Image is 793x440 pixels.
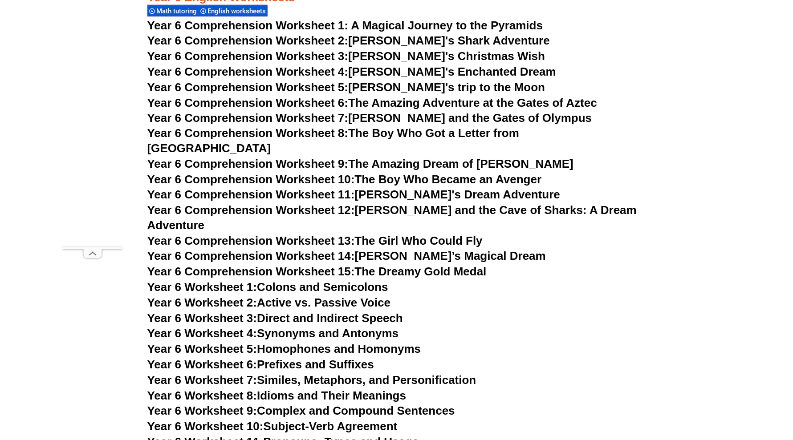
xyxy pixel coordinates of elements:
a: Year 6 Worksheet 1:Colons and Semicolons [147,281,388,294]
iframe: Chat Widget [645,339,793,440]
span: Year 6 Comprehension Worksheet 7: [147,111,349,125]
span: Year 6 Comprehension Worksheet 8: [147,127,349,140]
span: Year 6 Worksheet 3: [147,312,257,325]
a: Year 6 Worksheet 4:Synonyms and Antonyms [147,327,399,340]
span: Year 6 Comprehension Worksheet 12: [147,204,355,217]
a: Year 6 Worksheet 3:Direct and Indirect Speech [147,312,403,325]
a: Year 6 Comprehension Worksheet 12:[PERSON_NAME] and the Cave of Sharks: A Dream Adventure [147,204,637,232]
span: Year 6 Worksheet 4: [147,327,257,340]
span: Year 6 Comprehension Worksheet 2: [147,34,349,47]
a: Year 6 Comprehension Worksheet 7:[PERSON_NAME] and the Gates of Olympus [147,111,592,125]
div: Math tutoring [147,5,199,17]
a: Year 6 Worksheet 9:Complex and Compound Sentences [147,404,455,418]
a: Year 6 Comprehension Worksheet 1: A Magical Journey to the Pyramids [147,19,543,32]
span: Year 6 Worksheet 10: [147,420,264,433]
span: Year 6 Comprehension Worksheet 11: [147,188,355,202]
a: Year 6 Comprehension Worksheet 14:[PERSON_NAME]’s Magical Dream [147,250,546,263]
a: Year 6 Comprehension Worksheet 9:The Amazing Dream of [PERSON_NAME] [147,157,573,171]
a: Year 6 Comprehension Worksheet 3:[PERSON_NAME]'s Christmas Wish [147,49,545,63]
a: Year 6 Comprehension Worksheet 11:[PERSON_NAME]'s Dream Adventure [147,188,560,202]
span: Year 6 Comprehension Worksheet 4: [147,65,349,78]
a: Year 6 Comprehension Worksheet 8:The Boy Who Got a Letter from [GEOGRAPHIC_DATA] [147,127,520,155]
span: Year 6 Worksheet 1: [147,281,257,294]
span: Year 6 Worksheet 5: [147,343,257,356]
span: Year 6 Comprehension Worksheet 13: [147,234,355,248]
span: Year 6 Worksheet 6: [147,358,257,371]
a: Year 6 Comprehension Worksheet 2:[PERSON_NAME]'s Shark Adventure [147,34,550,47]
div: English worksheets [199,5,268,17]
a: Year 6 Worksheet 6:Prefixes and Suffixes [147,358,374,371]
iframe: Advertisement [62,22,122,247]
span: English worksheets [208,7,269,15]
span: Year 6 Comprehension Worksheet 10: [147,173,355,186]
span: Year 6 Comprehension Worksheet 15: [147,265,355,279]
a: Year 6 Worksheet 7:Similes, Metaphors, and Personification [147,374,476,387]
span: Year 6 Worksheet 8: [147,389,257,403]
a: Year 6 Worksheet 5:Homophones and Homonyms [147,343,421,356]
span: Year 6 Comprehension Worksheet 14: [147,250,355,263]
span: Year 6 Worksheet 9: [147,404,257,418]
a: Year 6 Comprehension Worksheet 13:The Girl Who Could Fly [147,234,483,248]
a: Year 6 Comprehension Worksheet 6:The Amazing Adventure at the Gates of Aztec [147,96,597,109]
span: Math tutoring [157,7,200,15]
span: Year 6 Comprehension Worksheet 3: [147,49,349,63]
a: Year 6 Comprehension Worksheet 5:[PERSON_NAME]'s trip to the Moon [147,81,545,94]
span: Year 6 Worksheet 2: [147,296,257,310]
a: Year 6 Worksheet 10:Subject-Verb Agreement [147,420,398,433]
a: Year 6 Worksheet 2:Active vs. Passive Voice [147,296,390,310]
span: Year 6 Comprehension Worksheet 5: [147,81,349,94]
a: Year 6 Worksheet 8:Idioms and Their Meanings [147,389,406,403]
span: Year 6 Comprehension Worksheet 9: [147,157,349,171]
a: Year 6 Comprehension Worksheet 4:[PERSON_NAME]'s Enchanted Dream [147,65,556,78]
a: Year 6 Comprehension Worksheet 10:The Boy Who Became an Avenger [147,173,542,186]
span: Year 6 Comprehension Worksheet 6: [147,96,349,109]
span: Year 6 Worksheet 7: [147,374,257,387]
a: Year 6 Comprehension Worksheet 15:The Dreamy Gold Medal [147,265,487,279]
